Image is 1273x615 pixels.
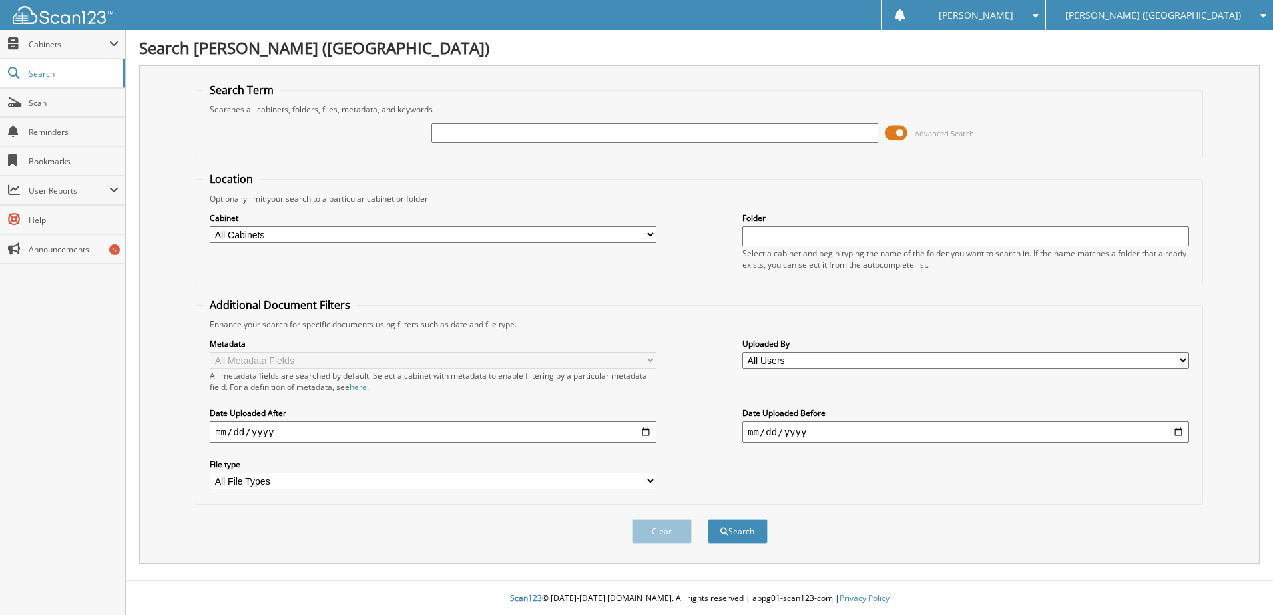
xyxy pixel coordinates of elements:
[203,172,260,186] legend: Location
[139,37,1260,59] h1: Search [PERSON_NAME] ([GEOGRAPHIC_DATA])
[126,582,1273,615] div: © [DATE]-[DATE] [DOMAIN_NAME]. All rights reserved | appg01-scan123-com |
[29,68,117,79] span: Search
[939,11,1013,19] span: [PERSON_NAME]
[203,319,1196,330] div: Enhance your search for specific documents using filters such as date and file type.
[29,214,119,226] span: Help
[210,212,656,224] label: Cabinet
[632,519,692,544] button: Clear
[1065,11,1241,19] span: [PERSON_NAME] ([GEOGRAPHIC_DATA])
[29,185,109,196] span: User Reports
[29,156,119,167] span: Bookmarks
[915,128,974,138] span: Advanced Search
[203,83,280,97] legend: Search Term
[742,407,1189,419] label: Date Uploaded Before
[708,519,768,544] button: Search
[29,244,119,255] span: Announcements
[742,212,1189,224] label: Folder
[742,248,1189,270] div: Select a cabinet and begin typing the name of the folder you want to search in. If the name match...
[742,338,1189,349] label: Uploaded By
[350,381,367,393] a: here
[29,126,119,138] span: Reminders
[210,338,656,349] label: Metadata
[203,298,357,312] legend: Additional Document Filters
[109,244,120,255] div: 5
[210,370,656,393] div: All metadata fields are searched by default. Select a cabinet with metadata to enable filtering b...
[203,104,1196,115] div: Searches all cabinets, folders, files, metadata, and keywords
[210,407,656,419] label: Date Uploaded After
[203,193,1196,204] div: Optionally limit your search to a particular cabinet or folder
[742,421,1189,443] input: end
[29,97,119,108] span: Scan
[510,592,542,604] span: Scan123
[210,421,656,443] input: start
[210,459,656,470] label: File type
[840,592,890,604] a: Privacy Policy
[29,39,109,50] span: Cabinets
[13,6,113,24] img: scan123-logo-white.svg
